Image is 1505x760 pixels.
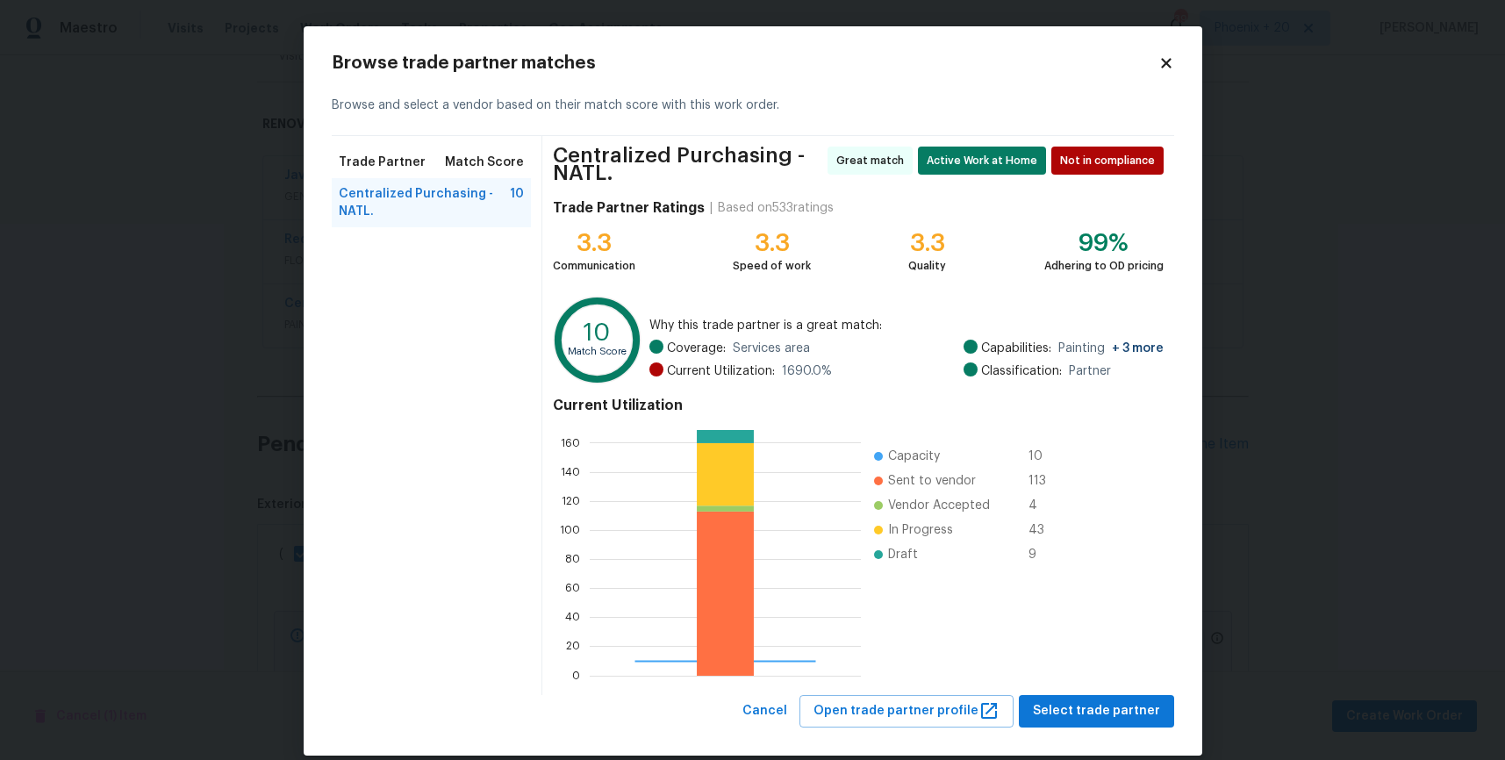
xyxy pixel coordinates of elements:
span: Vendor Accepted [888,497,990,514]
div: Adhering to OD pricing [1044,257,1164,275]
span: 9 [1028,546,1057,563]
text: 40 [566,612,581,622]
button: Cancel [735,695,794,728]
span: 1690.0 % [782,362,832,380]
div: 3.3 [908,234,946,252]
span: Active Work at Home [927,152,1044,169]
span: Centralized Purchasing - NATL. [553,147,821,182]
span: 4 [1028,497,1057,514]
span: Match Score [445,154,524,171]
h2: Browse trade partner matches [332,54,1158,72]
text: 140 [562,467,581,477]
text: 20 [567,642,581,652]
div: | [705,199,718,217]
span: 43 [1028,521,1057,539]
h4: Current Utilization [553,397,1163,414]
text: 10 [584,320,612,345]
text: 0 [573,670,581,681]
div: 3.3 [553,234,635,252]
span: Current Utilization: [667,362,775,380]
span: 113 [1028,472,1057,490]
span: Not in compliance [1060,152,1162,169]
div: 99% [1044,234,1164,252]
span: Centralized Purchasing - NATL. [339,185,511,220]
span: Services area [733,340,810,357]
span: Select trade partner [1033,700,1160,722]
span: In Progress [888,521,953,539]
text: 60 [566,583,581,593]
text: 80 [566,554,581,564]
span: + 3 more [1112,342,1164,355]
text: Match Score [569,347,627,356]
span: 10 [510,185,524,220]
span: Capacity [888,448,940,465]
div: Communication [553,257,635,275]
h4: Trade Partner Ratings [553,199,705,217]
span: Painting [1058,340,1164,357]
button: Open trade partner profile [799,695,1014,728]
span: Capabilities: [981,340,1051,357]
span: Sent to vendor [888,472,976,490]
div: Based on 533 ratings [718,199,834,217]
text: 120 [563,496,581,506]
span: Classification: [981,362,1062,380]
span: Draft [888,546,918,563]
span: Open trade partner profile [813,700,1000,722]
span: Partner [1069,362,1111,380]
div: Quality [908,257,946,275]
span: Trade Partner [339,154,426,171]
span: Great match [836,152,911,169]
span: Cancel [742,700,787,722]
div: 3.3 [733,234,811,252]
div: Speed of work [733,257,811,275]
span: Coverage: [667,340,726,357]
span: 10 [1028,448,1057,465]
text: 100 [561,525,581,535]
div: Browse and select a vendor based on their match score with this work order. [332,75,1174,136]
text: 160 [562,438,581,448]
span: Why this trade partner is a great match: [649,317,1164,334]
button: Select trade partner [1019,695,1174,728]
